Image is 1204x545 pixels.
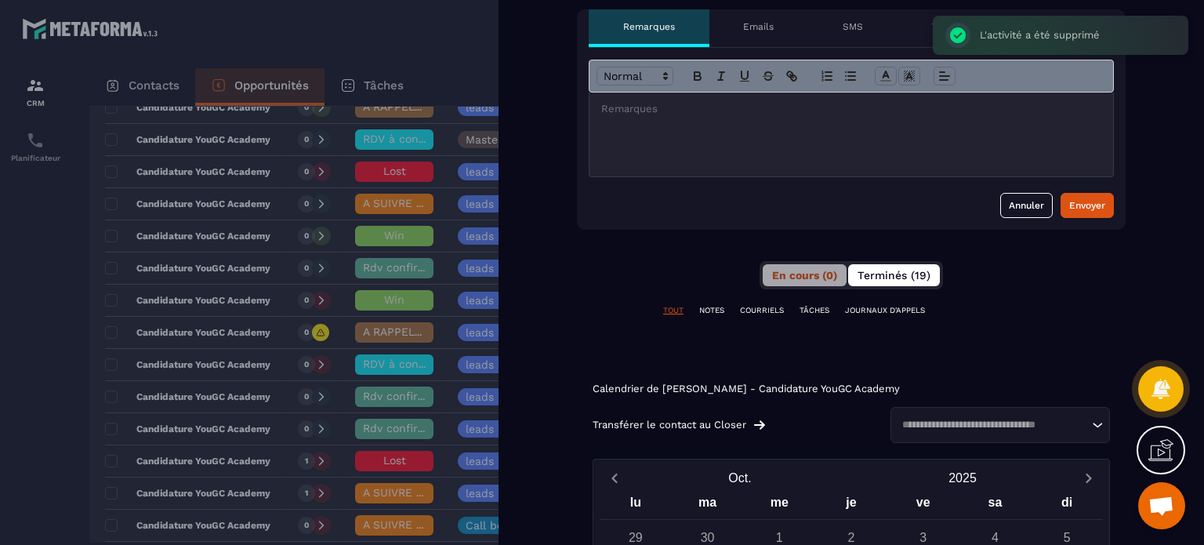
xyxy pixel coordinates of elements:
p: COURRIELS [740,305,784,316]
button: Next month [1074,467,1103,489]
button: Previous month [600,467,629,489]
span: Terminés (19) [858,269,930,282]
div: ma [672,492,744,519]
p: NOTES [699,305,724,316]
button: Open years overlay [851,464,1074,492]
div: Ouvrir le chat [1138,482,1185,529]
div: ve [887,492,959,519]
span: En cours (0) [772,269,837,282]
p: TÂCHES [800,305,829,316]
p: SMS [843,20,863,33]
div: di [1031,492,1103,519]
button: En cours (0) [763,264,847,286]
div: Envoyer [1069,198,1105,213]
p: JOURNAUX D'APPELS [845,305,925,316]
p: Remarques [623,20,675,33]
button: Terminés (19) [848,264,940,286]
button: Annuler [1000,193,1053,218]
p: Transférer le contact au Closer [593,419,746,431]
button: Open months overlay [629,464,851,492]
div: Search for option [890,407,1110,443]
div: sa [959,492,1032,519]
div: me [743,492,815,519]
p: TOUT [663,305,684,316]
input: Search for option [897,417,1088,433]
button: Envoyer [1061,193,1114,218]
p: Emails [743,20,774,33]
p: Tâches [932,20,963,33]
div: je [815,492,887,519]
p: Calendrier de [PERSON_NAME] - Candidature YouGC Academy [593,383,1110,395]
div: lu [600,492,672,519]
